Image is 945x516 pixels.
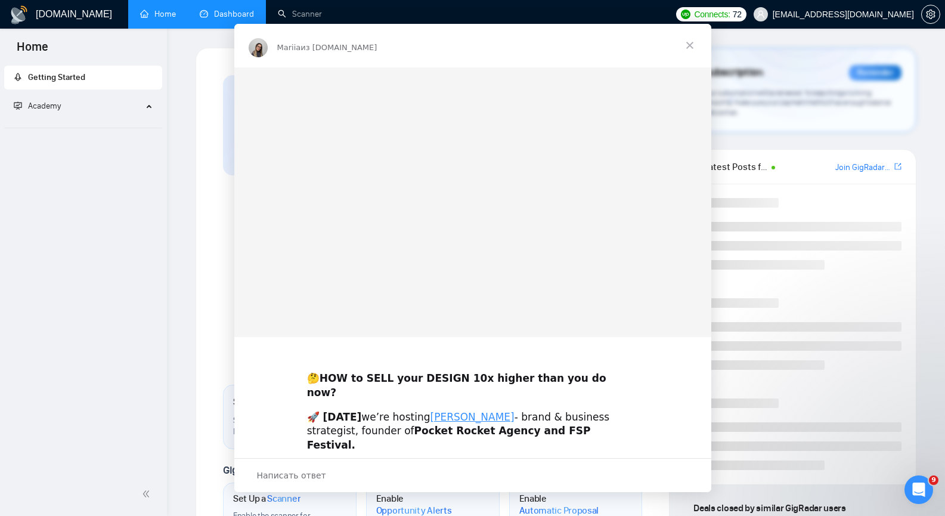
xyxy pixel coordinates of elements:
div: 🤔 [307,357,639,400]
div: Открыть разговор и ответить [234,458,711,492]
span: Написать ответ [257,468,326,483]
span: Mariia [277,43,301,52]
span: из [DOMAIN_NAME] [300,43,377,52]
b: HOW to SELL your DESIGN 10x higher than you do now? [307,372,606,398]
b: Pocket Rocket Agency and FSP Festival. [307,425,591,451]
b: 🚀 [DATE] [307,411,362,423]
div: we’re hosting - brand & business strategist, founder of [307,410,639,453]
img: Profile image for Mariia [249,38,268,57]
a: [PERSON_NAME] [430,411,515,423]
span: Закрыть [668,24,711,67]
